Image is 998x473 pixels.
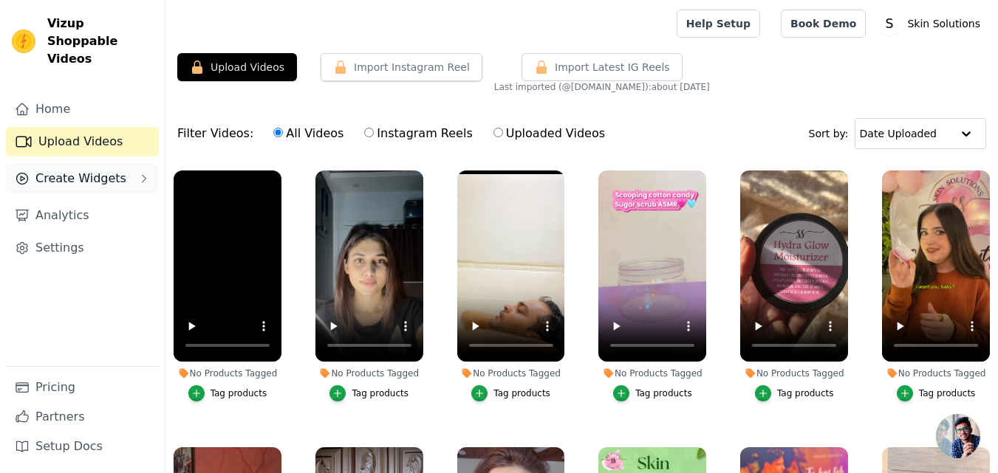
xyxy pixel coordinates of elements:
[493,128,503,137] input: Uploaded Videos
[635,387,692,399] div: Tag products
[493,124,606,143] label: Uploaded Videos
[6,201,159,230] a: Analytics
[886,16,894,31] text: S
[6,402,159,432] a: Partners
[493,387,550,399] div: Tag products
[364,128,374,137] input: Instagram Reels
[177,117,613,151] div: Filter Videos:
[457,367,565,379] div: No Products Tagged
[555,60,670,75] span: Import Latest IG Reels
[6,127,159,156] a: Upload Videos
[273,128,283,137] input: All Videos
[777,387,834,399] div: Tag products
[352,387,409,399] div: Tag products
[363,124,473,143] label: Instagram Reels
[273,124,344,143] label: All Videos
[6,164,159,193] button: Create Widgets
[6,373,159,402] a: Pricing
[174,367,281,379] div: No Products Tagged
[188,385,267,401] button: Tag products
[755,385,834,401] button: Tag products
[12,30,35,53] img: Vizup
[522,53,683,81] button: Import Latest IG Reels
[740,367,848,379] div: No Products Tagged
[177,53,297,81] button: Upload Videos
[494,81,710,93] span: Last imported (@ [DOMAIN_NAME] ): about [DATE]
[901,10,986,37] p: Skin Solutions
[936,414,980,458] div: Open chat
[809,118,987,149] div: Sort by:
[897,385,976,401] button: Tag products
[471,385,550,401] button: Tag products
[47,15,153,68] span: Vizup Shoppable Videos
[677,10,760,38] a: Help Setup
[329,385,409,401] button: Tag products
[919,387,976,399] div: Tag products
[882,367,990,379] div: No Products Tagged
[613,385,692,401] button: Tag products
[211,387,267,399] div: Tag products
[878,10,986,37] button: S Skin Solutions
[598,367,706,379] div: No Products Tagged
[6,432,159,461] a: Setup Docs
[6,233,159,263] a: Settings
[35,170,126,187] span: Create Widgets
[6,94,159,124] a: Home
[321,53,482,81] button: Import Instagram Reel
[315,367,423,379] div: No Products Tagged
[781,10,866,38] a: Book Demo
